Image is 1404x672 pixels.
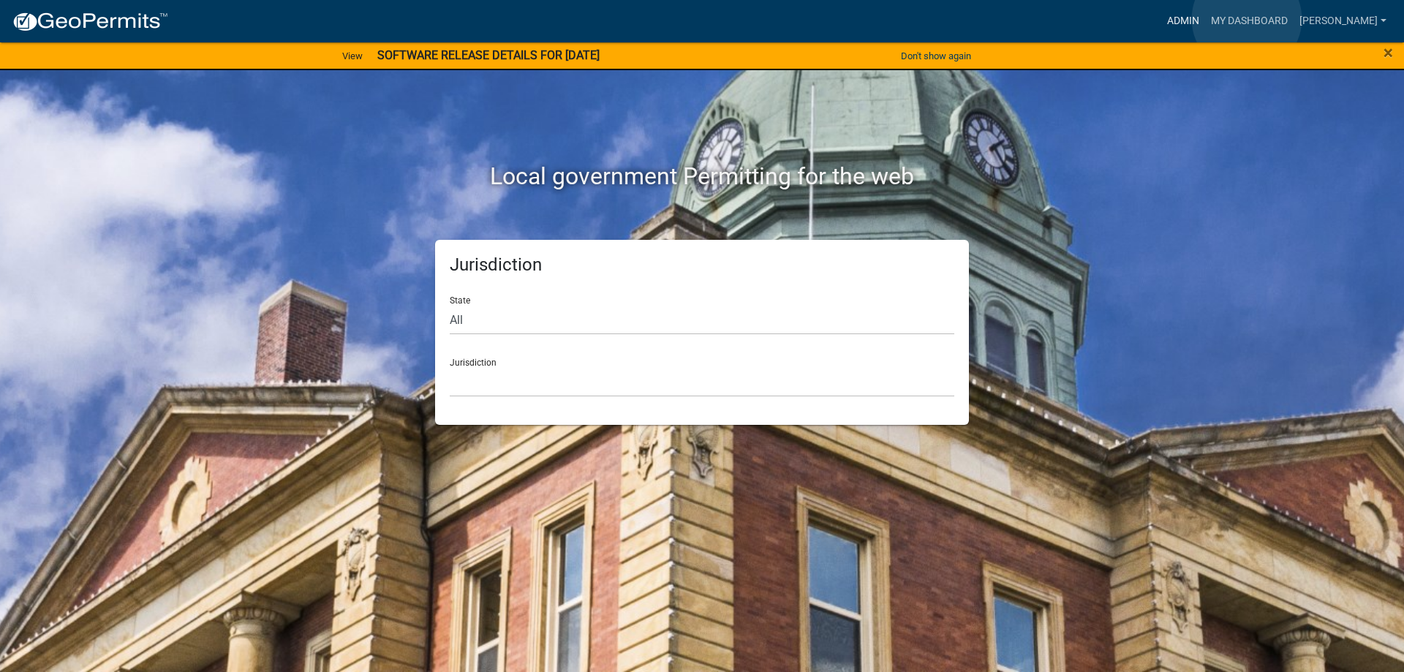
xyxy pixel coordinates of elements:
button: Close [1384,44,1393,61]
a: [PERSON_NAME] [1294,7,1392,35]
span: × [1384,42,1393,63]
a: View [336,44,369,68]
a: My Dashboard [1205,7,1294,35]
a: Admin [1161,7,1205,35]
h2: Local government Permitting for the web [296,162,1108,190]
h5: Jurisdiction [450,254,954,276]
strong: SOFTWARE RELEASE DETAILS FOR [DATE] [377,48,600,62]
button: Don't show again [895,44,977,68]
